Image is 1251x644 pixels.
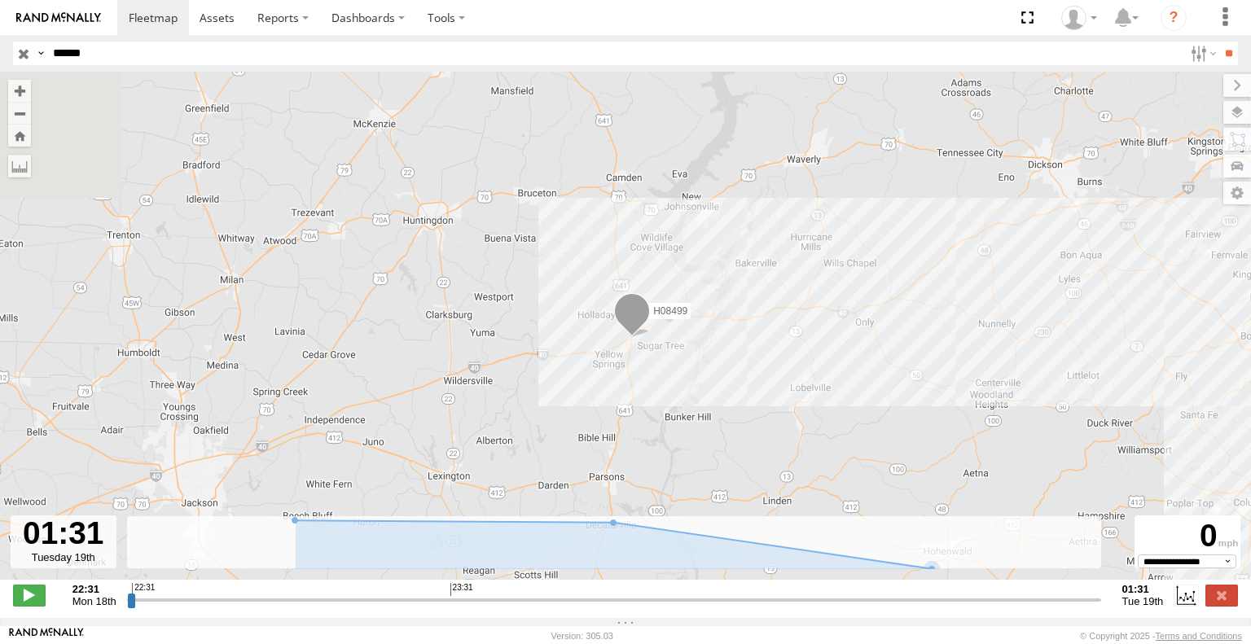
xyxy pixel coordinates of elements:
div: Version: 305.03 [551,631,613,641]
label: Map Settings [1223,182,1251,204]
label: Search Query [34,42,47,65]
strong: 01:31 [1122,583,1164,595]
span: 22:31 [132,583,155,596]
div: © Copyright 2025 - [1080,631,1242,641]
a: Terms and Conditions [1156,631,1242,641]
div: 0 [1137,518,1238,554]
a: Visit our Website [9,628,84,644]
button: Zoom Home [8,125,31,147]
div: Hector Serna [1056,6,1103,30]
span: Tue 19th Aug 2025 [1122,595,1164,607]
img: rand-logo.svg [16,12,101,24]
i: ? [1161,5,1187,31]
label: Measure [8,155,31,177]
button: Zoom out [8,102,31,125]
label: Close [1205,585,1238,606]
strong: 22:31 [72,583,116,595]
label: Play/Stop [13,585,46,606]
label: Search Filter Options [1184,42,1219,65]
span: Mon 18th Aug 2025 [72,595,116,607]
button: Zoom in [8,80,31,102]
span: H08499 [653,305,687,317]
span: 23:31 [450,583,473,596]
